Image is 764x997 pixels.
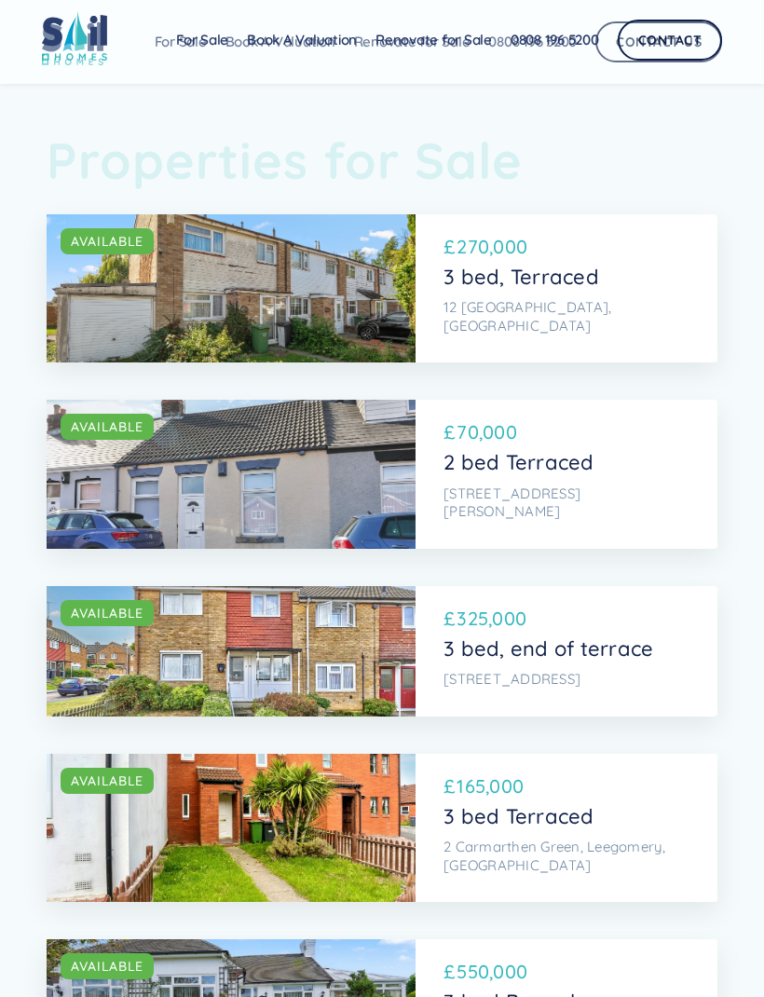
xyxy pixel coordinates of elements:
p: 2 bed Terraced [443,450,685,474]
p: [STREET_ADDRESS] [443,670,685,689]
p: 325,000 [457,605,526,633]
a: Renovate for Sale [366,21,501,59]
a: For Sale [167,21,238,59]
p: £ [443,418,455,446]
div: AVAILABLE [71,417,143,436]
p: 550,000 [457,958,527,986]
p: 3 bed, end of terrace [443,636,685,661]
a: AVAILABLE£270,0003 bed, Terraced12 [GEOGRAPHIC_DATA], [GEOGRAPHIC_DATA] [47,214,717,363]
a: 0808 196 5200 [501,21,608,59]
a: AVAILABLE£325,0003 bed, end of terrace[STREET_ADDRESS] [47,586,717,717]
p: 70,000 [457,418,517,446]
p: 3 bed, Terraced [443,265,685,289]
p: 165,000 [457,772,524,800]
a: AVAILABLE£70,0002 bed Terraced[STREET_ADDRESS][PERSON_NAME] [47,400,717,549]
p: 3 bed Terraced [443,804,685,828]
p: £ [443,233,455,261]
p: 270,000 [457,233,527,261]
a: AVAILABLE£165,0003 bed Terraced2 Carmarthen Green, Leegomery, [GEOGRAPHIC_DATA] [47,754,717,903]
div: AVAILABLE [71,957,143,976]
h1: Properties for Sale [47,130,717,191]
a: Contact [618,20,723,61]
div: AVAILABLE [71,232,143,251]
p: £ [443,605,455,633]
div: AVAILABLE [71,604,143,622]
p: 12 [GEOGRAPHIC_DATA], [GEOGRAPHIC_DATA] [443,298,685,335]
p: £ [443,772,455,800]
div: AVAILABLE [71,772,143,790]
p: 2 Carmarthen Green, Leegomery, [GEOGRAPHIC_DATA] [443,838,685,874]
a: Book A Valuation [238,21,366,59]
p: £ [443,958,455,986]
img: sail home logo colored [42,11,107,61]
p: [STREET_ADDRESS][PERSON_NAME] [443,485,685,521]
